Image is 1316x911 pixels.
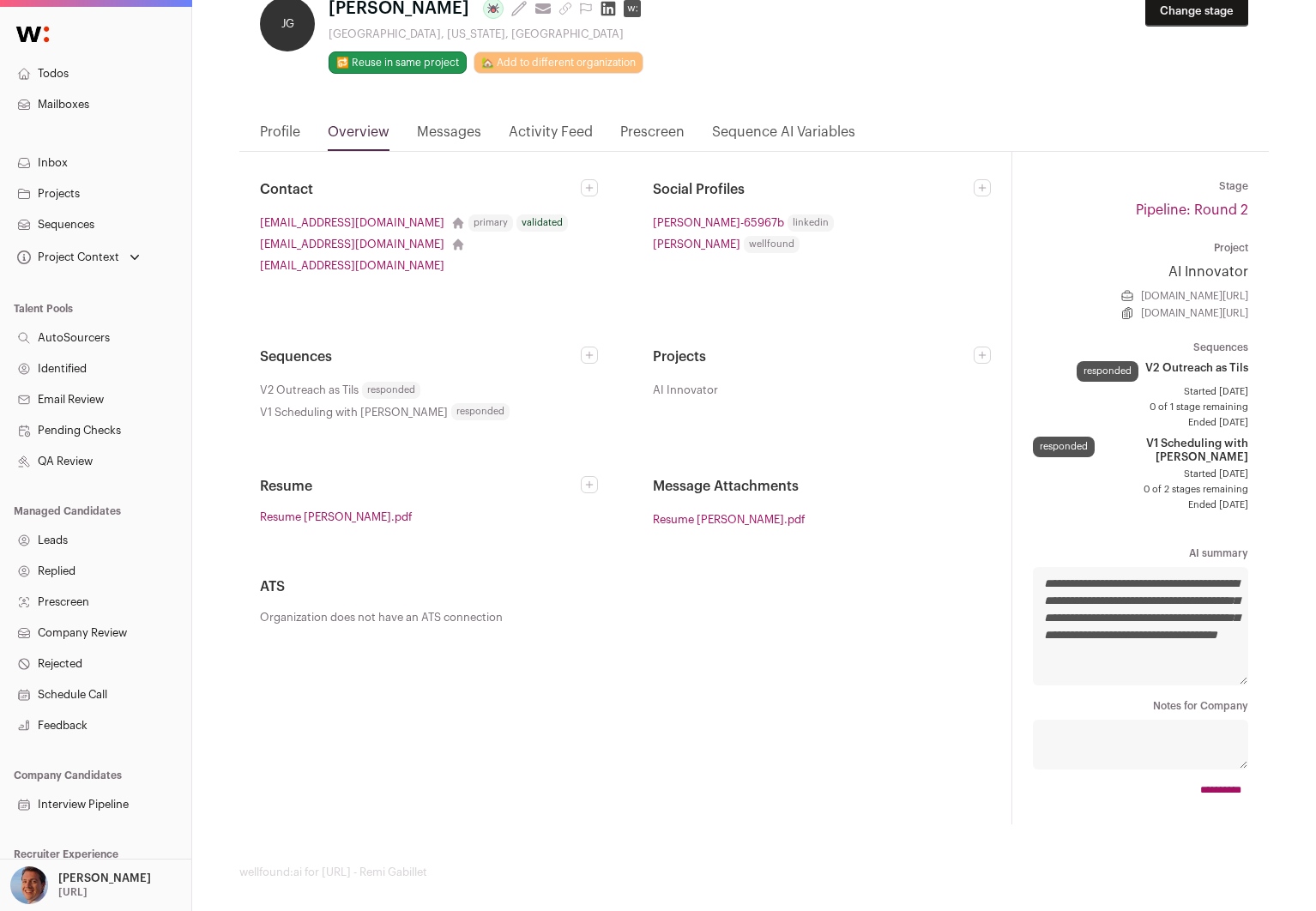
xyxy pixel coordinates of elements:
[744,236,800,253] span: wellfound
[788,214,834,232] span: linkedin
[653,179,974,200] h2: Social Profiles
[653,214,784,232] a: [PERSON_NAME]-65967b
[260,256,444,275] a: [EMAIL_ADDRESS][DOMAIN_NAME]
[260,347,581,367] h2: Sequences
[1033,241,1248,255] dt: Project
[260,179,581,200] h2: Contact
[653,381,718,399] span: AI Innovator
[329,51,467,74] button: 🔂 Reuse in same project
[260,510,412,524] a: Resume [PERSON_NAME].pdf
[1033,341,1248,354] dt: Sequences
[1033,699,1248,713] dt: Notes for Company
[329,27,648,41] div: [GEOGRAPHIC_DATA], [US_STATE], [GEOGRAPHIC_DATA]
[260,214,444,232] a: [EMAIL_ADDRESS][DOMAIN_NAME]
[653,235,740,253] a: [PERSON_NAME]
[58,872,151,885] p: [PERSON_NAME]
[653,510,805,528] a: Resume [PERSON_NAME].pdf
[58,885,88,899] p: [URL]
[474,51,643,74] a: 🏡 Add to different organization
[328,122,389,151] a: Overview
[7,17,58,51] img: Wellfound
[653,476,991,497] h2: Message Attachments
[516,214,568,232] div: validated
[468,214,513,232] div: primary
[653,347,974,367] h2: Projects
[417,122,481,151] a: Messages
[1141,306,1248,320] a: [DOMAIN_NAME][URL]
[260,403,448,421] span: V1 Scheduling with [PERSON_NAME]
[1033,401,1248,414] span: 0 of 1 stage remaining
[260,576,991,597] h2: ATS
[14,245,143,269] button: Open dropdown
[1033,498,1248,512] span: Ended [DATE]
[1033,262,1248,282] a: AI Innovator
[1033,437,1095,457] div: responded
[1033,483,1248,497] span: 0 of 2 stages remaining
[1136,203,1248,217] a: Pipeline: Round 2
[620,122,685,151] a: Prescreen
[260,611,991,624] p: Organization does not have an ATS connection
[260,476,581,497] h2: Resume
[1033,416,1248,430] span: Ended [DATE]
[1145,361,1248,375] span: V2 Outreach as Tils
[1077,361,1138,382] div: responded
[712,122,855,151] a: Sequence AI Variables
[451,403,510,420] span: responded
[260,122,300,151] a: Profile
[1033,385,1248,399] span: Started [DATE]
[1033,468,1248,481] span: Started [DATE]
[260,381,359,399] span: V2 Outreach as Tils
[10,866,48,904] img: 19266-medium_jpg
[14,250,119,264] div: Project Context
[1033,546,1248,560] dt: AI summary
[239,866,1269,879] footer: wellfound:ai for [URL] - Remi Gabillet
[7,866,154,904] button: Open dropdown
[1102,437,1248,464] span: V1 Scheduling with [PERSON_NAME]
[260,235,444,253] a: [EMAIL_ADDRESS][DOMAIN_NAME]
[1033,179,1248,193] dt: Stage
[362,382,420,399] span: responded
[509,122,593,151] a: Activity Feed
[1141,289,1248,303] a: [DOMAIN_NAME][URL]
